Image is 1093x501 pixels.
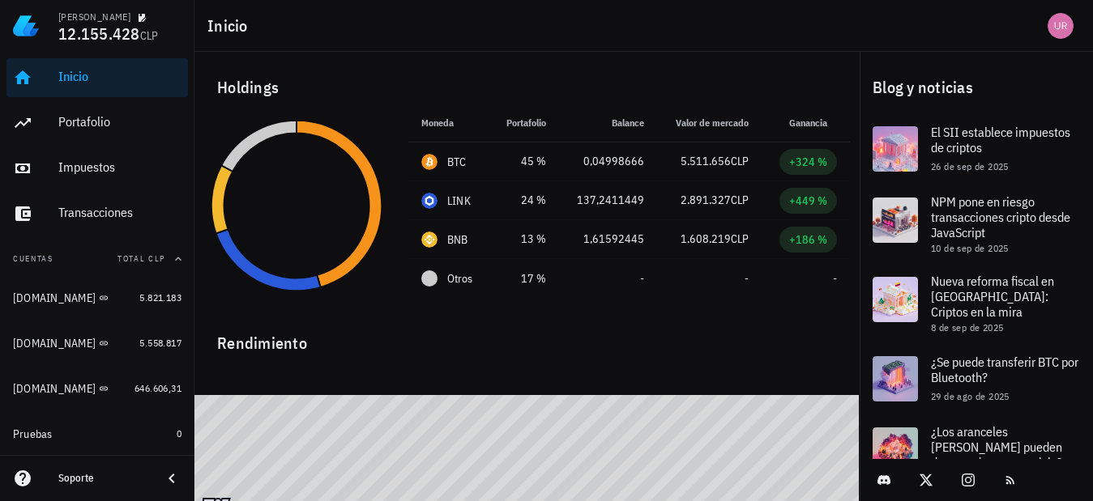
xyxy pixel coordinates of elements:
[681,231,731,246] span: 1.608.219
[931,160,1009,172] span: 26 de sep de 2025
[931,124,1070,155] span: El SII establece impuestos de criptos
[58,11,130,23] div: [PERSON_NAME]
[58,472,149,485] div: Soporte
[931,273,1054,320] span: Nueva reforma fiscal en [GEOGRAPHIC_DATA]: Criptos en la mira
[6,104,188,142] a: Portafolio
[931,423,1062,470] span: ¿Los aranceles [PERSON_NAME] pueden desencadenar una crisis?
[139,337,181,349] span: 5.558.817
[572,231,644,248] div: 1,61592445
[559,104,657,142] th: Balance
[6,278,188,317] a: [DOMAIN_NAME] 5.821.183
[13,427,53,441] div: Pruebas
[177,427,181,439] span: 0
[58,69,181,84] div: Inicio
[58,23,140,45] span: 12.155.428
[931,354,1078,385] span: ¿Se puede transferir BTC por Bluetooth?
[447,193,471,209] div: LINK
[6,453,188,492] button: Archivadas
[58,205,181,220] div: Transacciones
[640,271,644,286] span: -
[13,291,96,305] div: [DOMAIN_NAME]
[502,192,546,209] div: 24 %
[421,231,438,248] div: BNB-icon
[6,149,188,188] a: Impuestos
[860,62,1093,113] div: Blog y noticias
[447,154,467,170] div: BTC
[1048,13,1074,39] div: avatar
[931,390,1010,402] span: 29 de ago de 2025
[789,231,827,248] div: +186 %
[117,253,165,264] span: Total CLP
[502,153,546,170] div: 45 %
[931,193,1070,240] span: NPM pone en riesgo transacciones cripto desde JavaScript
[421,193,438,209] div: LINK-icon
[6,324,188,363] a: [DOMAIN_NAME] 5.558.817
[134,382,181,394] span: 646.606,31
[13,382,96,396] div: [DOMAIN_NAME]
[833,271,837,286] span: -
[502,270,546,287] div: 17 %
[860,414,1093,494] a: ¿Los aranceles [PERSON_NAME] pueden desencadenar una crisis?
[860,113,1093,185] a: El SII establece impuestos de criptos 26 de sep de 2025
[860,264,1093,343] a: Nueva reforma fiscal en [GEOGRAPHIC_DATA]: Criptos en la mira 8 de sep de 2025
[447,231,468,248] div: BNB
[572,153,644,170] div: 0,04998666
[6,194,188,233] a: Transacciones
[58,114,181,129] div: Portafolio
[6,58,188,97] a: Inicio
[13,337,96,350] div: [DOMAIN_NAME]
[58,159,181,175] div: Impuestos
[139,291,181,304] span: 5.821.183
[731,231,749,246] span: CLP
[789,193,827,209] div: +449 %
[731,193,749,207] span: CLP
[447,270,472,287] span: Otros
[502,231,546,248] div: 13 %
[6,240,188,278] button: CuentasTotal CLP
[681,154,731,168] span: 5.511.656
[13,13,39,39] img: LedgiFi
[931,321,1003,333] span: 8 de sep de 2025
[204,317,850,356] div: Rendimiento
[6,369,188,408] a: [DOMAIN_NAME] 646.606,31
[204,62,850,113] div: Holdings
[572,192,644,209] div: 137,2411449
[860,343,1093,414] a: ¿Se puede transferir BTC por Bluetooth? 29 de ago de 2025
[860,185,1093,264] a: NPM pone en riesgo transacciones cripto desde JavaScript 10 de sep de 2025
[681,193,731,207] span: 2.891.327
[140,28,159,43] span: CLP
[789,117,837,129] span: Ganancia
[408,104,489,142] th: Moneda
[6,414,188,453] a: Pruebas 0
[421,154,438,170] div: BTC-icon
[731,154,749,168] span: CLP
[657,104,762,142] th: Valor de mercado
[789,154,827,170] div: +324 %
[489,104,559,142] th: Portafolio
[745,271,749,286] span: -
[931,242,1009,254] span: 10 de sep de 2025
[207,13,254,39] h1: Inicio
